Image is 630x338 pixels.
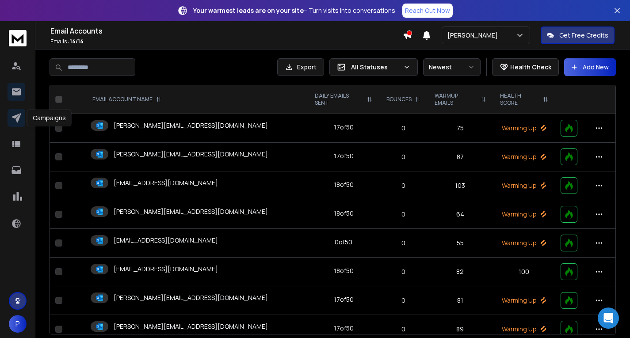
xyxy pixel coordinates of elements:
[193,6,304,15] strong: Your warmest leads are on your site
[385,267,422,276] p: 0
[405,6,450,15] p: Reach Out Now
[114,150,268,159] p: [PERSON_NAME][EMAIL_ADDRESS][DOMAIN_NAME]
[385,325,422,334] p: 0
[385,181,422,190] p: 0
[70,38,84,45] span: 14 / 14
[9,315,27,333] button: P
[334,324,354,333] div: 17 of 50
[423,58,481,76] button: Newest
[498,181,550,190] p: Warming Up
[498,239,550,247] p: Warming Up
[541,27,615,44] button: Get Free Credits
[559,31,608,40] p: Get Free Credits
[27,110,72,126] div: Campaigns
[277,58,324,76] button: Export
[498,325,550,334] p: Warming Up
[334,180,354,189] div: 18 of 50
[447,31,501,40] p: [PERSON_NAME]
[334,266,354,275] div: 18 of 50
[334,123,354,132] div: 17 of 50
[335,238,352,247] div: 0 of 50
[334,209,354,218] div: 18 of 50
[428,114,493,143] td: 75
[598,308,619,329] div: Open Intercom Messenger
[92,96,161,103] div: EMAIL ACCOUNT NAME
[428,200,493,229] td: 64
[193,6,395,15] p: – Turn visits into conversations
[498,152,550,161] p: Warming Up
[334,295,354,304] div: 17 of 50
[428,258,493,286] td: 82
[385,210,422,219] p: 0
[385,152,422,161] p: 0
[114,265,218,273] p: [EMAIL_ADDRESS][DOMAIN_NAME]
[114,121,268,130] p: [PERSON_NAME][EMAIL_ADDRESS][DOMAIN_NAME]
[386,96,412,103] p: BOUNCES
[114,322,268,331] p: [PERSON_NAME][EMAIL_ADDRESS][DOMAIN_NAME]
[315,92,363,106] p: DAILY EMAILS SENT
[493,258,555,286] td: 100
[492,58,559,76] button: Health Check
[114,207,268,216] p: [PERSON_NAME][EMAIL_ADDRESS][DOMAIN_NAME]
[500,92,539,106] p: HEALTH SCORE
[385,124,422,133] p: 0
[385,296,422,305] p: 0
[498,210,550,219] p: Warming Up
[114,178,218,187] p: [EMAIL_ADDRESS][DOMAIN_NAME]
[498,124,550,133] p: Warming Up
[114,293,268,302] p: [PERSON_NAME][EMAIL_ADDRESS][DOMAIN_NAME]
[114,236,218,245] p: [EMAIL_ADDRESS][DOMAIN_NAME]
[564,58,616,76] button: Add New
[428,143,493,171] td: 87
[510,63,551,72] p: Health Check
[428,229,493,258] td: 55
[402,4,453,18] a: Reach Out Now
[428,286,493,315] td: 81
[385,239,422,247] p: 0
[50,38,403,45] p: Emails :
[498,296,550,305] p: Warming Up
[428,171,493,200] td: 103
[50,26,403,36] h1: Email Accounts
[334,152,354,160] div: 17 of 50
[351,63,400,72] p: All Statuses
[435,92,477,106] p: WARMUP EMAILS
[9,30,27,46] img: logo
